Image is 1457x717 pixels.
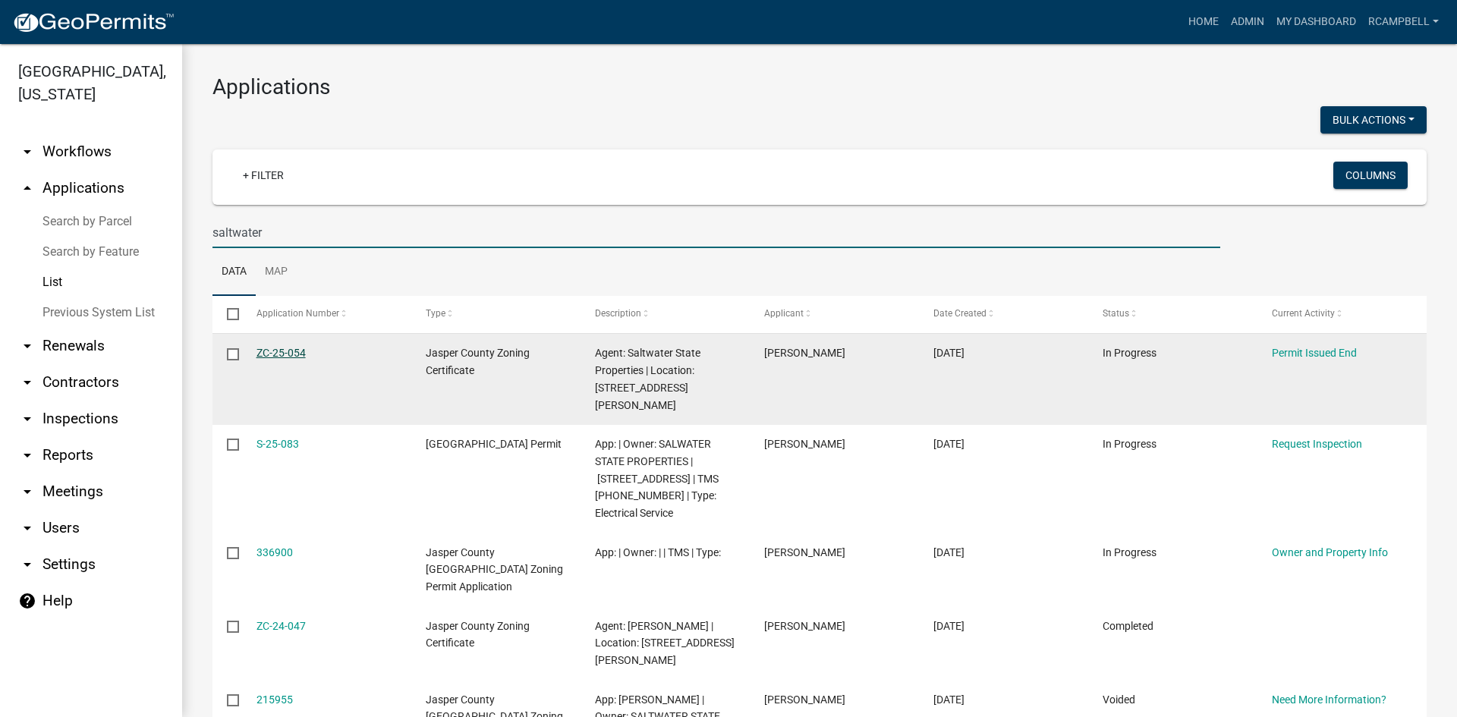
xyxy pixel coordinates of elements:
a: 215955 [256,693,293,706]
a: Data [212,248,256,297]
input: Search for applications [212,217,1220,248]
a: My Dashboard [1270,8,1362,36]
span: Current Activity [1272,308,1335,319]
span: Status [1103,308,1129,319]
span: Agent: Saltwater State Properties | Location: 10074 JACOB SMART BLVD S [595,347,700,410]
a: ZC-24-047 [256,620,306,632]
i: arrow_drop_down [18,519,36,537]
span: Nicholas A Gibbons [764,438,845,450]
i: arrow_drop_down [18,555,36,574]
i: arrow_drop_up [18,179,36,197]
datatable-header-cell: Applicant [750,296,919,332]
span: In Progress [1103,347,1156,359]
span: Applicant [764,308,804,319]
button: Columns [1333,162,1408,189]
i: help [18,592,36,610]
span: Completed [1103,620,1153,632]
a: Permit Issued End [1272,347,1357,359]
span: 01/02/2025 [933,438,965,450]
span: Agent: Jason Mejias Rodriguez | Location: 10074 S. Jacob Smart Blvd [595,620,735,667]
span: Jason Mejias Rodriguez [764,620,845,632]
span: App: | Owner: SALWATER STATE PROPERTIES | 5734 SPEEDWAY BLVD | TMS 038-05-00-004 | Type: Electric... [595,438,719,519]
datatable-header-cell: Select [212,296,241,332]
span: Description [595,308,641,319]
span: Voided [1103,693,1135,706]
span: Jasper County SC Zoning Permit Application [426,546,563,593]
a: Home [1182,8,1225,36]
i: arrow_drop_down [18,337,36,355]
span: Date Created [933,308,987,319]
span: Nicholas A Gibbons [764,347,845,359]
i: arrow_drop_down [18,410,36,428]
a: ZC-25-054 [256,347,306,359]
a: rcampbell [1362,8,1445,36]
i: arrow_drop_down [18,143,36,161]
span: Jonathan Kemp [764,546,845,558]
span: 03/07/2025 [933,347,965,359]
datatable-header-cell: Type [411,296,580,332]
a: Admin [1225,8,1270,36]
i: arrow_drop_down [18,446,36,464]
a: Need More Information? [1272,693,1386,706]
span: Brian Doss [764,693,845,706]
a: S-25-083 [256,438,299,450]
span: Jasper County Building Permit [426,438,562,450]
span: In Progress [1103,546,1156,558]
datatable-header-cell: Description [581,296,750,332]
a: Owner and Property Info [1272,546,1388,558]
datatable-header-cell: Current Activity [1257,296,1427,332]
a: + Filter [231,162,296,189]
datatable-header-cell: Application Number [241,296,411,332]
span: Jasper County Zoning Certificate [426,347,530,376]
span: 01/29/2024 [933,693,965,706]
a: 336900 [256,546,293,558]
datatable-header-cell: Date Created [919,296,1088,332]
h3: Applications [212,74,1427,100]
i: arrow_drop_down [18,373,36,392]
span: Type [426,308,445,319]
a: Request Inspection [1272,438,1362,450]
span: Application Number [256,308,339,319]
a: Map [256,248,297,297]
span: 11/13/2024 [933,620,965,632]
span: In Progress [1103,438,1156,450]
datatable-header-cell: Status [1088,296,1257,332]
span: 11/18/2024 [933,546,965,558]
i: arrow_drop_down [18,483,36,501]
button: Bulk Actions [1320,106,1427,134]
span: Jasper County Zoning Certificate [426,620,530,649]
span: App: | Owner: | | TMS | Type: [595,546,721,558]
